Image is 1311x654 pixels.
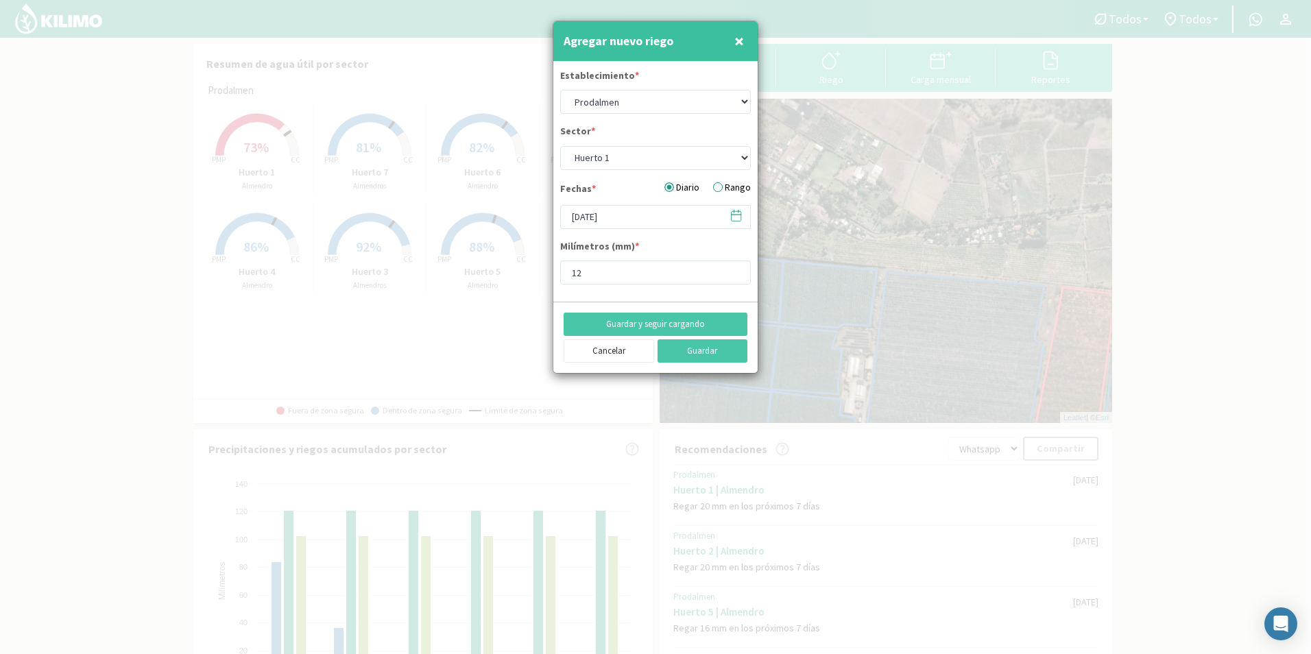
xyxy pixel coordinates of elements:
[713,180,751,195] label: Rango
[564,32,673,51] h4: Agregar nuevo riego
[564,313,747,336] button: Guardar y seguir cargando
[560,239,639,257] label: Milímetros (mm)
[1264,607,1297,640] div: Open Intercom Messenger
[560,182,596,199] label: Fechas
[560,69,639,86] label: Establecimiento
[560,124,595,142] label: Sector
[734,29,744,52] span: ×
[731,27,747,55] button: Close
[564,339,654,363] button: Cancelar
[658,339,748,363] button: Guardar
[664,180,699,195] label: Diario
